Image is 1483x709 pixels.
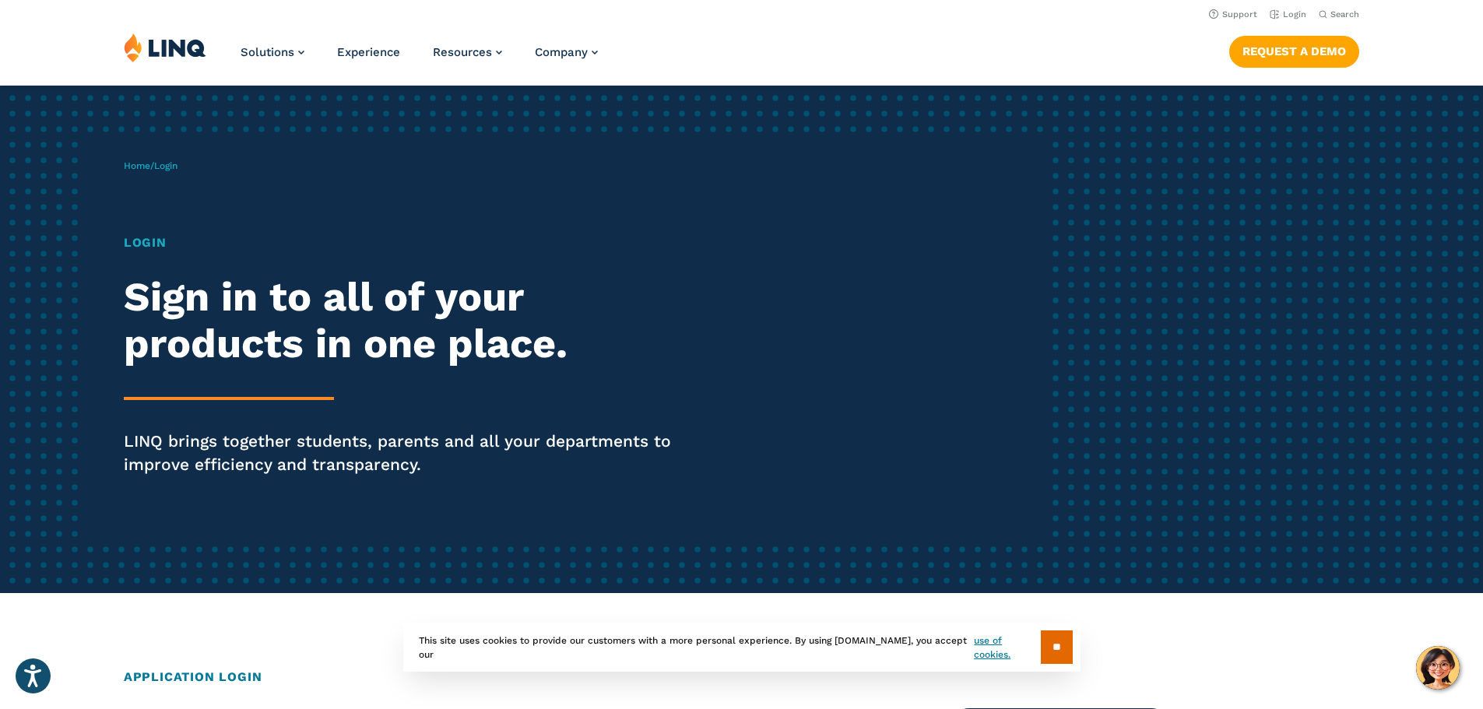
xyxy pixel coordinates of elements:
span: Resources [433,45,492,59]
button: Open Search Bar [1319,9,1359,20]
a: use of cookies. [974,634,1040,662]
a: Company [535,45,598,59]
p: LINQ brings together students, parents and all your departments to improve efficiency and transpa... [124,430,695,476]
button: Hello, have a question? Let’s chat. [1416,646,1460,690]
span: Solutions [241,45,294,59]
nav: Primary Navigation [241,33,598,84]
a: Home [124,160,150,171]
h1: Login [124,233,695,252]
h2: Sign in to all of your products in one place. [124,274,695,367]
a: Solutions [241,45,304,59]
a: Request a Demo [1229,36,1359,67]
span: Company [535,45,588,59]
img: LINQ | K‑12 Software [124,33,206,62]
a: Support [1209,9,1257,19]
nav: Button Navigation [1229,33,1359,67]
div: This site uses cookies to provide our customers with a more personal experience. By using [DOMAIN... [403,623,1081,672]
span: Login [154,160,177,171]
a: Experience [337,45,400,59]
span: Search [1330,9,1359,19]
a: Resources [433,45,502,59]
span: / [124,160,177,171]
a: Login [1270,9,1306,19]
